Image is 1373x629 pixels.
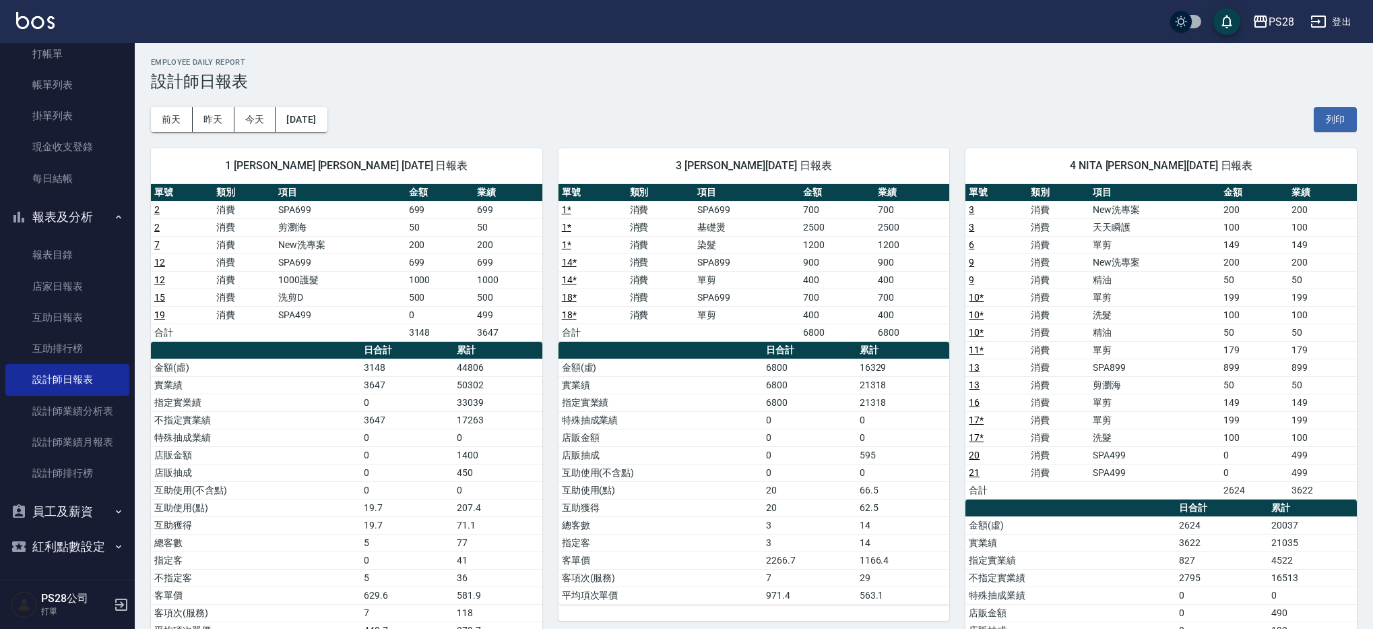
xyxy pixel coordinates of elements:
td: 店販金額 [151,446,360,464]
td: 5 [360,569,453,587]
td: 0 [763,411,856,429]
td: 700 [800,289,874,306]
td: 消費 [1027,376,1089,394]
td: 消費 [627,236,695,253]
td: 100 [1220,429,1289,446]
td: 剪瀏海 [1089,376,1220,394]
td: 3 [763,516,856,534]
th: 累計 [856,342,950,359]
td: 0 [763,464,856,481]
td: 消費 [1027,446,1089,464]
td: 899 [1220,359,1289,376]
td: 2624 [1176,516,1268,534]
td: 1166.4 [856,551,950,569]
button: [DATE] [276,107,327,132]
td: 實業績 [151,376,360,394]
td: 100 [1288,218,1357,236]
h2: Employee Daily Report [151,58,1357,67]
a: 9 [969,274,974,285]
td: 5 [360,534,453,551]
td: 21318 [856,376,950,394]
th: 業績 [1288,184,1357,202]
td: 41 [453,551,542,569]
a: 19 [154,309,165,320]
td: 0 [360,551,453,569]
button: 登出 [1305,9,1357,34]
td: 16513 [1268,569,1357,587]
a: 13 [969,362,980,373]
td: 合計 [965,481,1027,499]
td: 66.5 [856,481,950,499]
td: 400 [874,306,949,324]
td: 499 [1288,464,1357,481]
td: 0 [856,464,950,481]
td: 單剪 [1089,411,1220,429]
td: 1200 [874,236,949,253]
a: 互助排行榜 [5,333,129,364]
td: 消費 [1027,411,1089,429]
td: 3622 [1176,534,1268,551]
td: 50 [474,218,542,236]
td: SPA899 [694,253,799,271]
td: 827 [1176,551,1268,569]
td: 50 [1288,376,1357,394]
td: 消費 [1027,464,1089,481]
a: 12 [154,274,165,285]
td: 消費 [627,306,695,324]
span: 3 [PERSON_NAME][DATE] 日報表 [575,159,934,173]
td: SPA499 [1089,446,1220,464]
td: 50 [1288,324,1357,341]
td: 2500 [800,218,874,236]
td: 0 [360,394,453,411]
th: 類別 [627,184,695,202]
td: 36 [453,569,542,587]
td: 16329 [856,359,950,376]
td: 消費 [1027,289,1089,306]
td: 450 [453,464,542,481]
td: 金額(虛) [558,359,763,376]
td: 指定實業績 [151,394,360,411]
td: 699 [406,201,474,218]
td: 消費 [1027,236,1089,253]
td: 20 [763,499,856,516]
a: 設計師業績分析表 [5,396,129,427]
table: a dense table [151,184,542,342]
td: 互助使用(點) [558,481,763,499]
td: 消費 [1027,271,1089,289]
td: 實業績 [965,534,1175,551]
td: 0 [1220,464,1289,481]
th: 日合計 [360,342,453,359]
td: 0 [360,446,453,464]
td: 單剪 [1089,341,1220,359]
td: 消費 [1027,341,1089,359]
td: 21035 [1268,534,1357,551]
td: 互助使用(點) [151,499,360,516]
td: 3647 [360,411,453,429]
a: 13 [969,380,980,390]
td: 洗剪D [275,289,406,306]
td: 149 [1220,394,1289,411]
td: 50 [1220,376,1289,394]
td: 17263 [453,411,542,429]
td: New洗專案 [1089,201,1220,218]
td: 洗髮 [1089,306,1220,324]
td: 100 [1288,306,1357,324]
button: 前天 [151,107,193,132]
button: 員工及薪資 [5,494,129,529]
td: 581.9 [453,587,542,604]
td: 200 [1220,253,1289,271]
a: 15 [154,292,165,303]
td: 595 [856,446,950,464]
a: 互助日報表 [5,302,129,333]
a: 設計師業績月報表 [5,427,129,458]
td: 總客數 [151,534,360,551]
td: 200 [1288,201,1357,218]
td: 1000護髮 [275,271,406,289]
td: 消費 [1027,306,1089,324]
td: 2500 [874,218,949,236]
td: 不指定實業績 [151,411,360,429]
td: 互助獲得 [151,516,360,534]
table: a dense table [558,184,950,342]
th: 單號 [151,184,213,202]
th: 日合計 [763,342,856,359]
